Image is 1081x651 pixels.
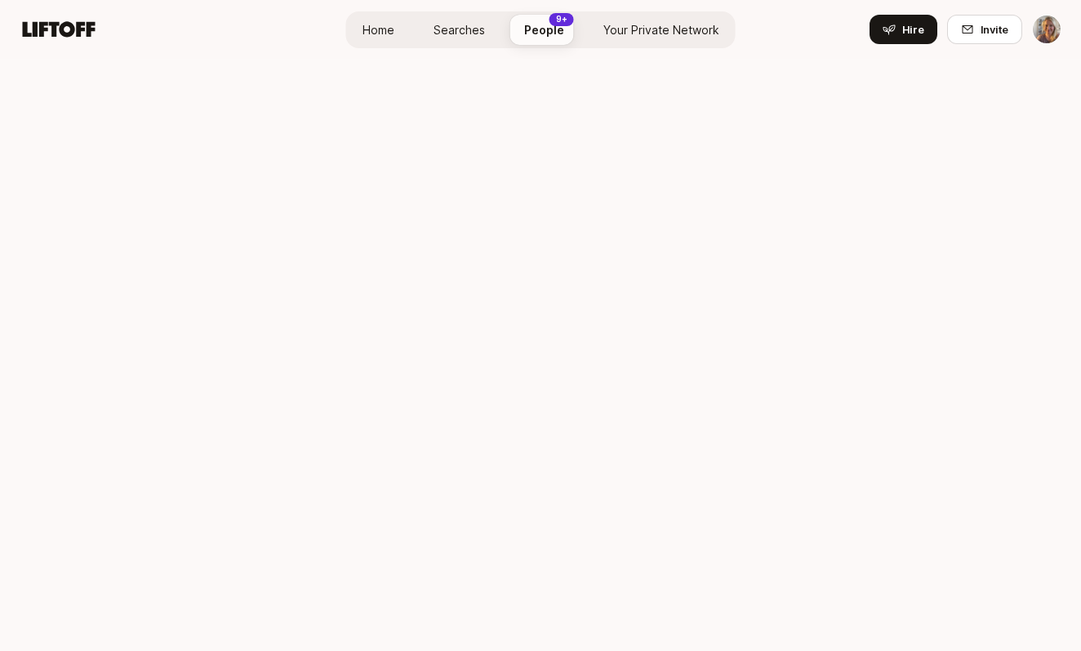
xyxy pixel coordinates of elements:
[524,21,564,38] span: People
[870,15,937,44] button: Hire
[420,15,498,45] a: Searches
[902,21,924,38] span: Hire
[349,15,407,45] a: Home
[1032,15,1061,44] button: Nicole Lyon
[981,21,1008,38] span: Invite
[590,15,732,45] a: Your Private Network
[556,13,567,25] p: 9+
[363,21,394,38] span: Home
[603,21,719,38] span: Your Private Network
[1033,16,1061,43] img: Nicole Lyon
[511,15,577,45] a: People9+
[434,21,485,38] span: Searches
[947,15,1022,44] button: Invite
